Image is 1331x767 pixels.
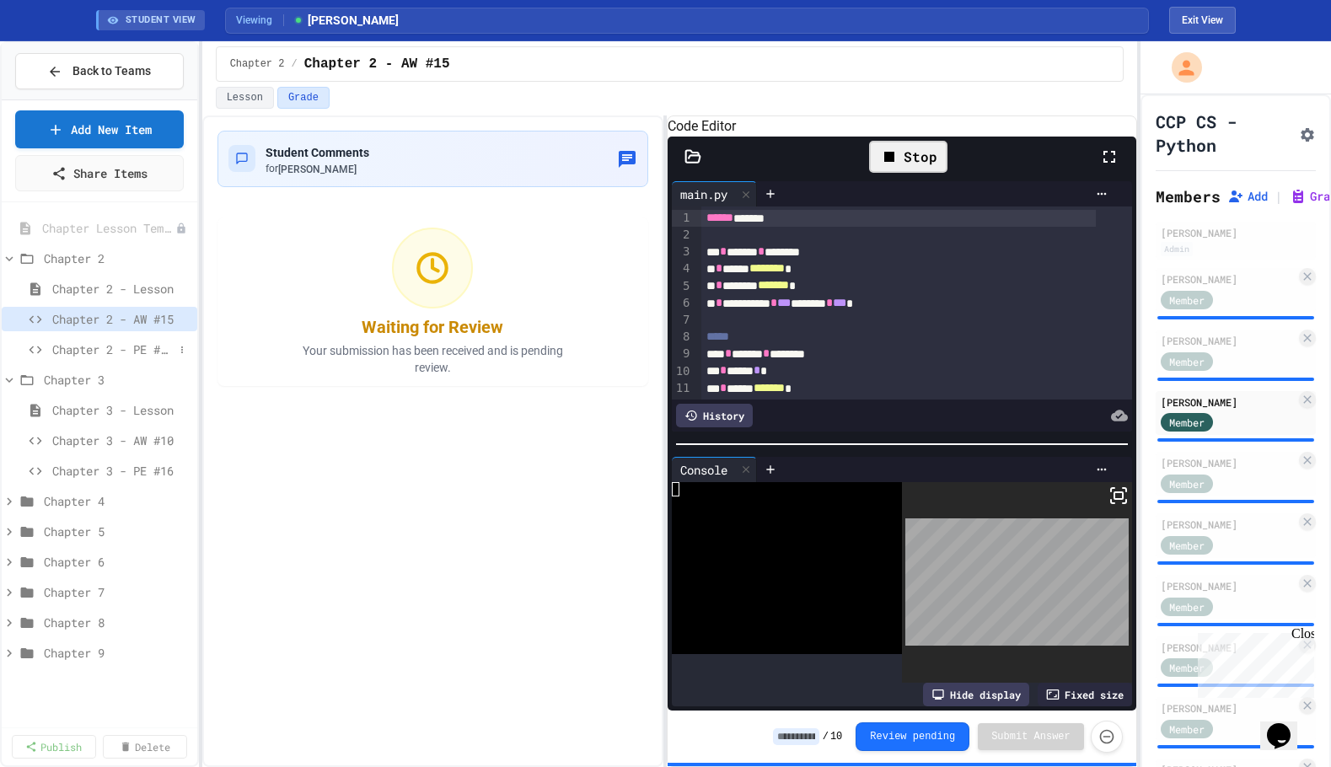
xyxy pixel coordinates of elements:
span: Chapter 2 [230,57,285,71]
span: Member [1169,476,1205,491]
div: [PERSON_NAME] [1161,640,1296,655]
span: Member [1169,538,1205,553]
div: 11 [672,380,693,397]
div: 7 [672,312,693,329]
iframe: chat widget [1191,626,1314,698]
iframe: chat widget [1260,700,1314,750]
div: My Account [1154,48,1206,87]
div: 12 [672,397,693,414]
span: [PERSON_NAME] [278,164,357,175]
button: Add [1227,188,1268,205]
h6: Code Editor [668,116,1136,137]
div: Fixed size [1038,683,1132,706]
span: Chapter 9 [44,644,191,662]
button: More options [174,341,191,358]
div: [PERSON_NAME] [1161,700,1296,716]
span: | [1275,186,1283,206]
button: Lesson [216,87,274,109]
span: Chapter 7 [44,583,191,601]
span: STUDENT VIEW [126,13,196,28]
button: Submit Answer [978,723,1084,750]
span: Member [1169,354,1205,369]
div: 3 [672,244,693,260]
div: Unpublished [175,223,187,234]
button: Back to Teams [15,53,184,89]
span: Chapter 8 [44,614,191,631]
span: Chapter 5 [44,523,191,540]
div: Console [672,461,736,479]
div: main.py [672,185,736,203]
span: Member [1169,415,1205,430]
a: Delete [103,735,187,759]
span: Chapter Lesson Template [42,219,175,237]
div: [PERSON_NAME] [1161,578,1296,593]
div: Hide display [923,683,1029,706]
span: Chapter 2 - AW #15 [52,310,191,328]
a: Publish [12,735,96,759]
span: Chapter 4 [44,492,191,510]
div: Console [672,457,757,482]
div: [PERSON_NAME] [1161,271,1296,287]
p: Your submission has been received and is pending review. [281,342,584,376]
button: Grade [277,87,330,109]
span: Chapter 2 - Lesson [52,280,191,298]
div: 6 [672,295,693,312]
span: Chapter 2 - AW #15 [304,54,450,74]
div: for [266,162,369,176]
div: Chat with us now!Close [7,7,116,107]
div: 1 [672,210,693,227]
button: Assignment Settings [1299,123,1316,143]
span: Chapter 3 - AW #10 [52,432,191,449]
span: Member [1169,292,1205,308]
div: Stop [869,141,947,173]
button: Review pending [856,722,969,751]
span: / [823,730,829,743]
div: 4 [672,260,693,277]
a: Add New Item [15,110,184,148]
span: Chapter 2 - PE #13 [52,341,174,358]
span: Member [1169,721,1205,737]
button: Force resubmission of student's answer (Admin only) [1091,721,1123,753]
span: Chapter 6 [44,553,191,571]
span: Member [1169,599,1205,614]
span: Member [1169,660,1205,675]
div: History [676,404,753,427]
span: Back to Teams [72,62,151,80]
div: [PERSON_NAME] [1161,455,1296,470]
div: Waiting for Review [362,315,503,339]
div: 9 [672,346,693,362]
span: 10 [830,730,842,743]
div: [PERSON_NAME] [1161,225,1311,240]
div: 8 [672,329,693,346]
div: 5 [672,278,693,295]
h1: CCP CS - Python [1156,110,1292,157]
div: 10 [672,363,693,380]
span: Chapter 2 [44,249,191,267]
span: [PERSON_NAME] [292,12,399,29]
div: [PERSON_NAME] [1161,333,1296,348]
div: [PERSON_NAME] [1161,517,1296,532]
span: Chapter 3 [44,371,191,389]
span: Student Comments [266,146,369,159]
span: Chapter 3 - Lesson [52,401,191,419]
div: 2 [672,227,693,244]
div: main.py [672,181,757,206]
span: Chapter 3 - PE #16 [52,462,191,480]
div: [PERSON_NAME] [1161,394,1296,410]
h2: Members [1156,185,1221,208]
span: Viewing [236,13,284,28]
button: Exit student view [1169,7,1236,34]
span: Submit Answer [991,730,1071,743]
div: Admin [1161,242,1193,256]
span: / [291,57,297,71]
a: Share Items [15,155,184,191]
